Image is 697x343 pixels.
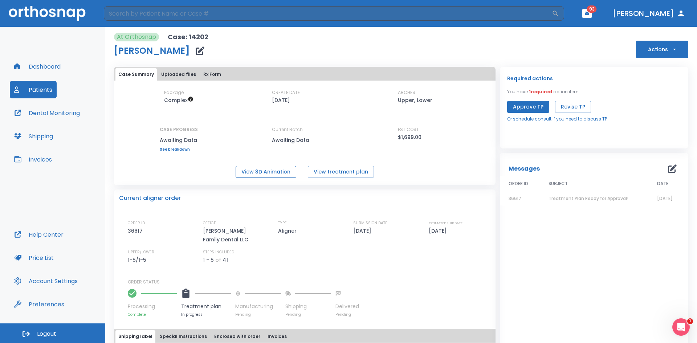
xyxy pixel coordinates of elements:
p: [PERSON_NAME] Family Dental LLC [203,226,265,244]
p: SUBMISSION DATE [353,220,387,226]
button: Dental Monitoring [10,104,84,122]
p: TYPE [278,220,287,226]
p: Pending [335,312,359,317]
div: Tooltip anchor [63,301,69,307]
p: $1,699.00 [398,133,421,142]
p: EST COST [398,126,419,133]
button: Revise TP [555,101,591,113]
p: Current aligner order [119,194,181,203]
span: ORDER ID [509,180,528,187]
p: 1-5/1-5 [128,256,149,264]
p: CREATE DATE [272,89,300,96]
button: View treatment plan [308,166,374,178]
p: of [215,256,221,264]
p: ARCHES [398,89,415,96]
button: Actions [636,41,688,58]
a: Or schedule consult if you need to discuss TP [507,116,607,122]
h1: [PERSON_NAME] [114,46,190,55]
p: Processing [128,303,177,310]
button: View 3D Animation [236,166,296,178]
button: Enclosed with order [211,330,263,343]
p: ORDER STATUS [128,279,490,285]
p: [DATE] [272,96,290,105]
p: Messages [509,164,540,173]
div: tabs [115,68,494,81]
p: OFFICE [203,220,216,226]
p: Required actions [507,74,553,83]
p: Awaiting Data [272,136,337,144]
p: 1 - 5 [203,256,214,264]
p: CASE PROGRESS [160,126,198,133]
p: Complete [128,312,177,317]
button: Account Settings [10,272,82,290]
p: Delivered [335,303,359,310]
p: You have action item [507,89,579,95]
button: Invoices [10,151,56,168]
p: Pending [285,312,331,317]
div: tabs [115,330,494,343]
span: 1 required [529,89,552,95]
p: 36617 [128,226,145,235]
button: Shipping label [115,330,155,343]
button: Uploaded files [158,68,199,81]
span: Up to 50 Steps (100 aligners) [164,97,193,104]
iframe: Intercom live chat [672,318,690,336]
p: Shipping [285,303,331,310]
span: SUBJECT [549,180,568,187]
p: UPPER/LOWER [128,249,154,256]
button: [PERSON_NAME] [610,7,688,20]
p: Aligner [278,226,299,235]
p: Case: 14202 [168,33,208,41]
p: Package [164,89,184,96]
span: 93 [587,5,597,13]
button: Approve TP [507,101,549,113]
button: Invoices [265,330,290,343]
p: At Orthosnap [117,33,156,41]
span: 36617 [509,195,521,201]
p: Pending [235,312,281,317]
p: STEPS INCLUDED [203,249,234,256]
p: In progress [181,312,231,317]
p: Upper, Lower [398,96,432,105]
button: Shipping [10,127,57,145]
button: Price List [10,249,58,266]
p: 41 [223,256,228,264]
span: Treatment Plan Ready for Approval! [549,195,628,201]
input: Search by Patient Name or Case # [104,6,552,21]
p: [DATE] [429,226,449,235]
span: DATE [657,180,668,187]
p: Current Batch [272,126,337,133]
p: Awaiting Data [160,136,198,144]
img: Orthosnap [9,6,86,21]
button: Special Instructions [157,330,210,343]
span: [DATE] [657,195,673,201]
button: Rx Form [200,68,224,81]
span: 1 [687,318,693,324]
button: Preferences [10,295,69,313]
button: Patients [10,81,57,98]
button: Dashboard [10,58,65,75]
p: [DATE] [353,226,374,235]
button: Case Summary [115,68,157,81]
button: Help Center [10,226,68,243]
span: Logout [37,330,56,338]
p: Treatment plan [181,303,231,310]
p: Manufacturing [235,303,281,310]
p: ESTIMATED SHIP DATE [429,220,462,226]
a: See breakdown [160,147,198,152]
p: ORDER ID [128,220,145,226]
